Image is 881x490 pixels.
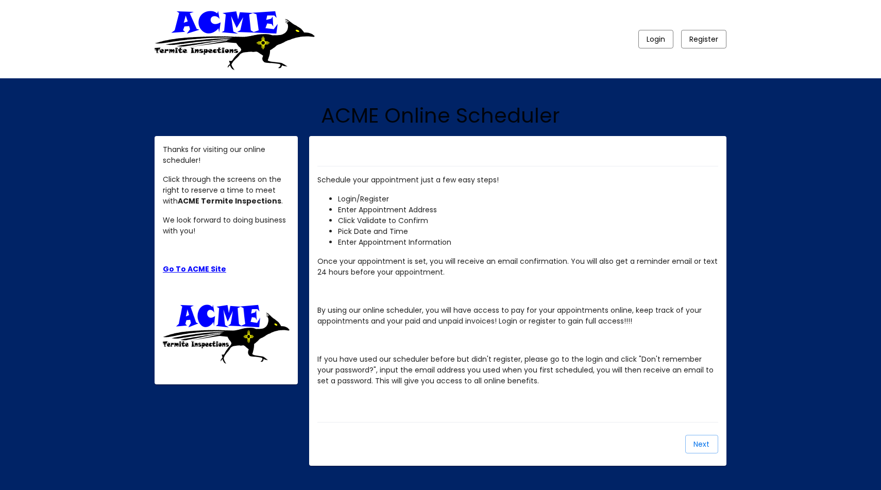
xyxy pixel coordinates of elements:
[163,302,290,364] img: ttu_4460907765809774511.png
[163,264,226,274] a: Go To ACME Site
[338,205,718,215] li: Enter Appointment Address
[647,34,665,44] span: Login
[163,174,290,207] p: Click through the screens on the right to reserve a time to meet with .
[317,256,718,278] p: Once your appointment is set, you will receive an email confirmation. You will also get a reminde...
[338,215,718,226] li: Click Validate to Confirm
[317,305,718,327] p: By using our online scheduler, you will have access to pay for your appointments online, keep tra...
[317,175,718,185] p: Schedule your appointment just a few easy steps!
[163,144,290,166] p: Thanks for visiting our online scheduler!
[317,354,718,386] p: If you have used our scheduler before but didn't register, please go to the login and click "Don'...
[681,30,726,48] button: Register
[685,435,718,453] button: Next
[693,439,709,449] span: Next
[638,30,673,48] button: Login
[163,215,290,236] p: We look forward to doing business with you!
[338,237,718,248] li: Enter Appointment Information
[155,103,726,128] h1: ACME Online Scheduler
[689,34,718,44] span: Register
[338,194,718,205] li: Login/Register
[178,196,281,206] strong: ACME Termite Inspections
[338,226,718,237] li: Pick Date and Time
